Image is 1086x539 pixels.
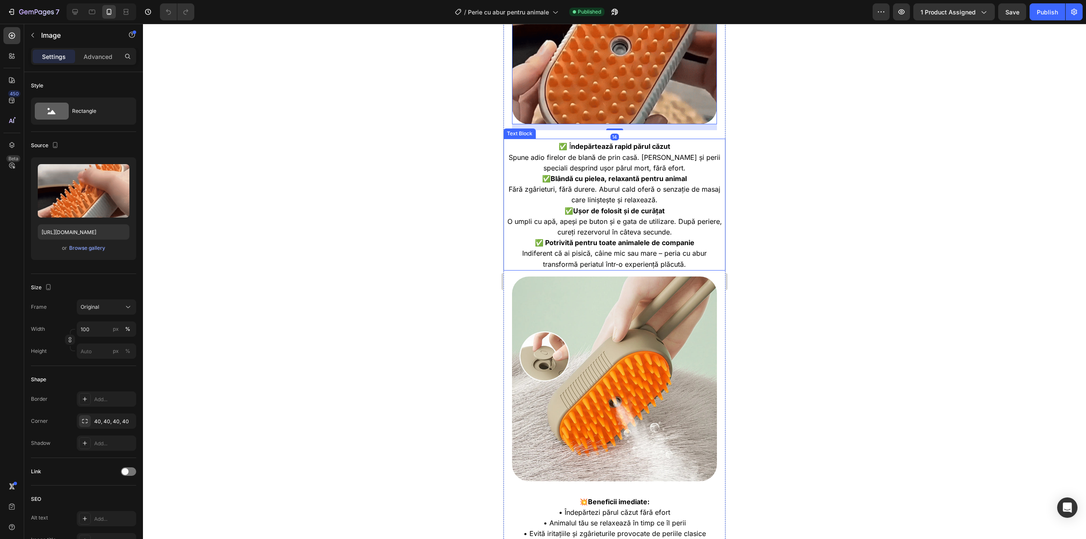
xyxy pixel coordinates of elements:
img: preview-image [38,164,129,218]
img: gempages_578774086818202235-614bda51-d6ac-445b-8595-e185e1e2fb0e.jpg [8,253,213,458]
div: Style [31,82,43,89]
button: Publish [1030,3,1065,20]
div: Browse gallery [69,244,105,252]
div: Border [31,395,48,403]
div: % [125,347,130,355]
span: 💥 [76,474,146,482]
div: Text Block [2,106,31,114]
strong: ✅ Potrivită pentru toate animalele de companie [31,215,191,223]
span: • Evită iritațiile și zgârieturile provocate de periile clasice [20,505,202,514]
span: ✅ Î [55,118,167,127]
span: Indiferent că ai pisică, câine mic sau mare – peria cu abur transformă periatul într-o experiență... [19,225,203,244]
span: Perie cu abur pentru animale [468,8,549,17]
div: Add... [94,515,134,523]
strong: Blândă cu pielea, relaxantă pentru animal [47,151,183,159]
p: Settings [42,52,66,61]
span: Fără zgârieturi, fără durere. Aburul cald oferă o senzație de masaj care liniștește și relaxează. [5,161,217,180]
span: 1 product assigned [921,8,976,17]
div: Link [31,468,41,475]
label: Frame [31,303,47,311]
div: % [125,325,130,333]
button: 1 product assigned [913,3,995,20]
div: px [113,347,119,355]
strong: ndepărtează rapid părul căzut [67,118,167,127]
span: • Animalul tău se relaxează în timp ce îl perii [40,495,182,503]
p: Image [41,30,113,40]
span: ✅ [39,151,183,159]
button: 7 [3,3,63,20]
div: Publish [1037,8,1058,17]
label: Width [31,325,45,333]
button: % [111,324,121,334]
span: or [62,243,67,253]
button: Browse gallery [69,244,106,252]
span: Spune adio firelor de blană de prin casă. [PERSON_NAME] și perii speciali desprind ușor părul mor... [5,129,217,148]
input: px% [77,321,136,337]
button: px [123,324,133,334]
iframe: Design area [504,24,725,539]
div: Beta [6,155,20,162]
label: Height [31,347,47,355]
span: Original [81,303,99,311]
div: Add... [94,396,134,403]
div: Alt text [31,514,48,522]
span: ✅ [61,183,161,191]
span: Published [578,8,601,16]
p: Advanced [84,52,112,61]
strong: Beneficii imediate: [84,474,146,482]
button: px [123,346,133,356]
span: / [464,8,466,17]
strong: Ușor de folosit și de curățat [70,183,161,191]
div: 14 [107,110,115,117]
div: Shape [31,376,46,383]
div: Size [31,282,53,293]
button: % [111,346,121,356]
p: 7 [56,7,59,17]
div: Rectangle [72,101,124,121]
div: Undo/Redo [160,3,194,20]
div: SEO [31,495,41,503]
div: 450 [8,90,20,97]
input: px% [77,344,136,359]
div: px [113,325,119,333]
div: Source [31,140,60,151]
div: Add... [94,440,134,447]
div: Shadow [31,439,50,447]
span: • Îndepărtezi părul căzut fără efort [55,484,167,493]
button: Save [998,3,1026,20]
span: O umpli cu apă, apeși pe buton și e gata de utilizare. După periere, cureți rezervorul în câteva ... [4,193,218,212]
div: 40, 40, 40, 40 [94,418,134,425]
button: Original [77,299,136,315]
div: Open Intercom Messenger [1057,497,1078,518]
input: https://example.com/image.jpg [38,224,129,240]
div: Corner [31,417,48,425]
span: Save [1005,8,1019,16]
